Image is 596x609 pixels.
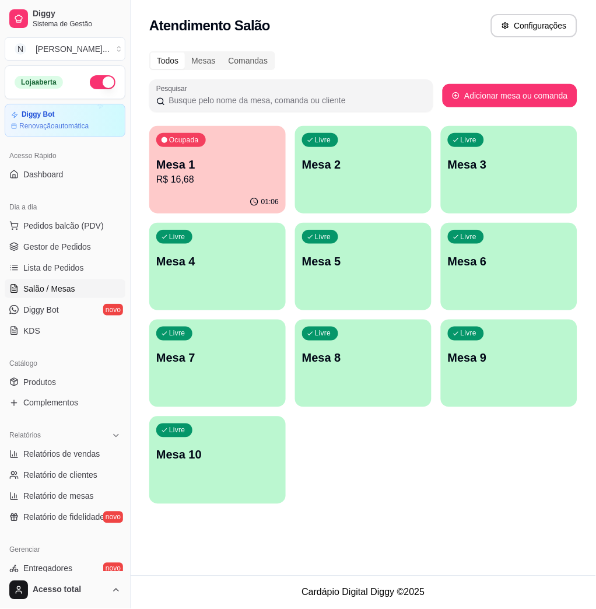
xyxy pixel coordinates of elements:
a: Dashboard [5,165,125,184]
a: Entregadoresnovo [5,559,125,578]
article: Renovação automática [19,121,89,131]
p: R$ 16,68 [156,173,279,187]
button: Adicionar mesa ou comanda [443,84,577,107]
p: Livre [461,135,477,145]
label: Pesquisar [156,83,191,93]
p: Mesa 3 [448,156,570,173]
h2: Atendimento Salão [149,16,270,35]
p: Livre [461,329,477,338]
p: Livre [169,232,185,242]
p: Mesa 8 [302,350,425,366]
span: Relatórios [9,431,41,440]
button: LivreMesa 5 [295,223,432,310]
a: Relatório de fidelidadenovo [5,508,125,527]
input: Pesquisar [165,94,426,106]
a: DiggySistema de Gestão [5,5,125,33]
span: Relatórios de vendas [23,449,100,460]
div: Acesso Rápido [5,146,125,165]
p: Ocupada [169,135,199,145]
span: Produtos [23,376,56,388]
button: LivreMesa 4 [149,223,286,310]
p: Mesa 10 [156,447,279,463]
div: Dia a dia [5,198,125,216]
a: Diggy BotRenovaçãoautomática [5,104,125,137]
button: Acesso total [5,576,125,604]
span: Pedidos balcão (PDV) [23,220,104,232]
button: Configurações [491,14,577,37]
a: Relatório de clientes [5,466,125,485]
div: Todos [150,52,185,69]
a: KDS [5,321,125,340]
span: Dashboard [23,169,64,180]
div: Gerenciar [5,541,125,559]
a: Diggy Botnovo [5,300,125,319]
button: LivreMesa 10 [149,416,286,504]
p: Mesa 7 [156,350,279,366]
span: Sistema de Gestão [33,19,121,29]
div: [PERSON_NAME] ... [36,43,110,55]
span: Relatório de fidelidade [23,512,104,523]
span: Diggy [33,9,121,19]
p: Livre [315,329,331,338]
p: Livre [461,232,477,242]
a: Lista de Pedidos [5,258,125,277]
span: Gestor de Pedidos [23,241,91,253]
p: Mesa 2 [302,156,425,173]
p: Livre [315,232,331,242]
p: Mesa 9 [448,350,570,366]
p: Livre [315,135,331,145]
button: LivreMesa 7 [149,320,286,407]
div: Catálogo [5,354,125,373]
span: Relatório de clientes [23,470,97,481]
a: Salão / Mesas [5,279,125,298]
p: Livre [169,426,185,435]
div: Loja aberta [15,76,63,89]
a: Relatório de mesas [5,487,125,506]
button: LivreMesa 6 [441,223,577,310]
article: Diggy Bot [22,110,55,119]
a: Produtos [5,373,125,391]
button: Alterar Status [90,75,115,89]
button: LivreMesa 3 [441,126,577,213]
p: 01:06 [261,197,279,206]
span: Complementos [23,397,78,409]
footer: Cardápio Digital Diggy © 2025 [131,576,596,609]
button: Pedidos balcão (PDV) [5,216,125,235]
span: KDS [23,325,40,337]
p: Mesa 1 [156,156,279,173]
button: LivreMesa 9 [441,320,577,407]
button: Select a team [5,37,125,61]
p: Mesa 6 [448,253,570,269]
p: Livre [169,329,185,338]
span: Salão / Mesas [23,283,75,295]
span: Acesso total [33,585,107,596]
button: LivreMesa 8 [295,320,432,407]
span: Relatório de mesas [23,491,94,502]
button: OcupadaMesa 1R$ 16,6801:06 [149,126,286,213]
p: Mesa 4 [156,253,279,269]
span: Diggy Bot [23,304,59,316]
button: LivreMesa 2 [295,126,432,213]
span: Lista de Pedidos [23,262,84,274]
span: Entregadores [23,563,72,575]
a: Relatórios de vendas [5,445,125,464]
span: N [15,43,26,55]
div: Comandas [222,52,275,69]
div: Mesas [185,52,222,69]
a: Gestor de Pedidos [5,237,125,256]
a: Complementos [5,394,125,412]
p: Mesa 5 [302,253,425,269]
